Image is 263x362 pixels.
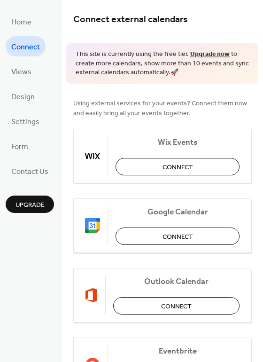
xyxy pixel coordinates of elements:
[15,200,45,210] span: Upgrade
[85,218,100,233] img: google
[116,228,240,245] button: Connect
[6,36,46,56] a: Connect
[113,276,240,286] span: Outlook Calendar
[6,111,45,131] a: Settings
[76,50,249,78] span: This site is currently using the free tier. to create more calendars, show more than 10 events an...
[116,137,240,147] span: Wix Events
[113,297,240,315] button: Connect
[85,288,98,303] img: outlook
[6,86,40,106] a: Design
[11,15,31,30] span: Home
[6,61,37,81] a: Views
[6,136,34,156] a: Form
[73,98,251,118] span: Using external services for your events? Connect them now and easily bring all your events together.
[116,158,240,175] button: Connect
[116,346,240,356] span: Eventbrite
[6,11,37,31] a: Home
[162,232,193,242] span: Connect
[6,161,54,181] a: Contact Us
[11,40,40,55] span: Connect
[190,48,230,61] a: Upgrade now
[162,162,193,172] span: Connect
[11,65,31,79] span: Views
[11,115,39,129] span: Settings
[11,140,28,154] span: Form
[11,165,48,179] span: Contact Us
[6,196,54,213] button: Upgrade
[73,10,188,29] span: Connect external calendars
[116,207,240,217] span: Google Calendar
[161,301,192,311] span: Connect
[11,90,35,104] span: Design
[85,149,100,164] img: wix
